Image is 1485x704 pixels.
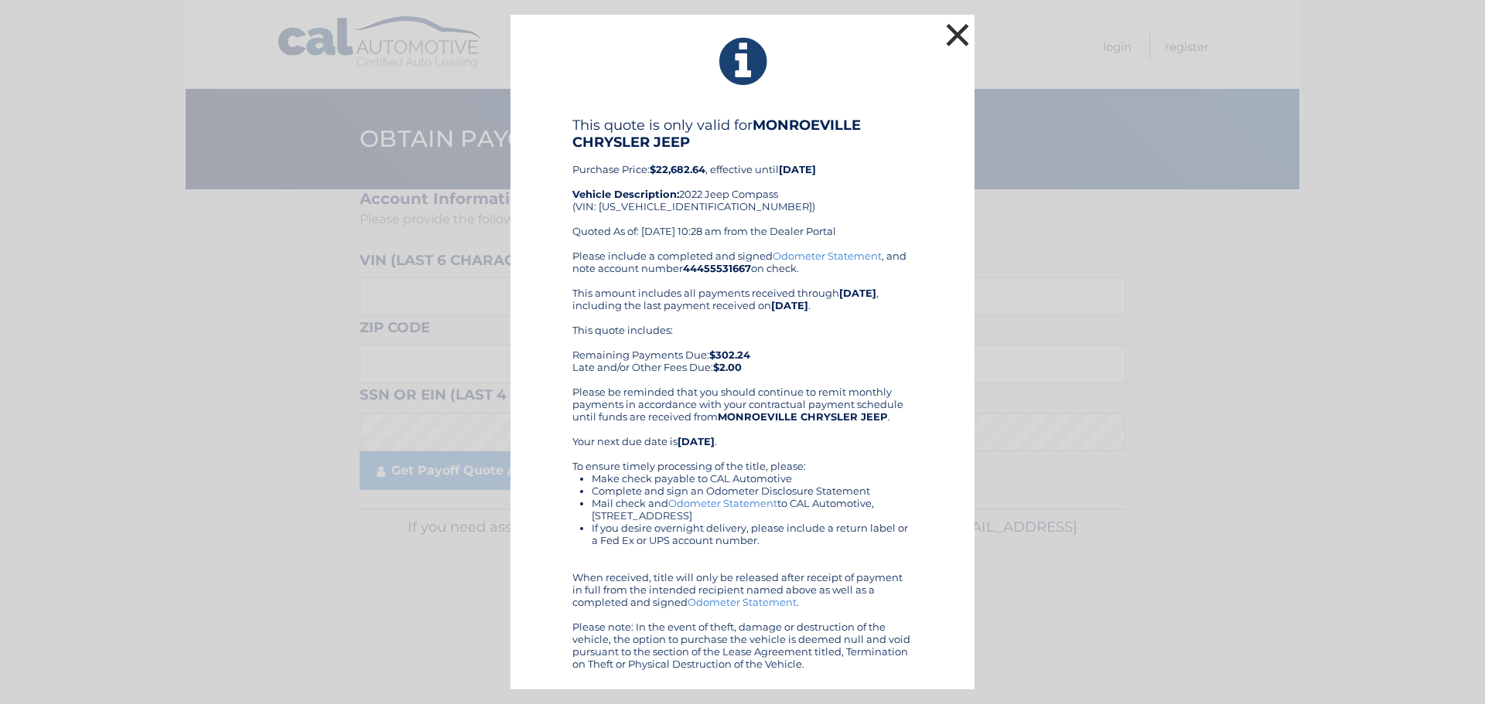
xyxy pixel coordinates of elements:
[592,472,913,485] li: Make check payable to CAL Automotive
[942,19,973,50] button: ×
[773,250,882,262] a: Odometer Statement
[572,188,679,200] strong: Vehicle Description:
[572,117,861,151] b: MONROEVILLE CHRYSLER JEEP
[572,117,913,151] h4: This quote is only valid for
[709,349,750,361] b: $302.24
[592,485,913,497] li: Complete and sign an Odometer Disclosure Statement
[683,262,751,274] b: 44455531667
[668,497,777,509] a: Odometer Statement
[572,117,913,250] div: Purchase Price: , effective until 2022 Jeep Compass (VIN: [US_VEHICLE_IDENTIFICATION_NUMBER]) Quo...
[839,287,876,299] b: [DATE]
[592,522,913,546] li: If you desire overnight delivery, please include a return label or a Fed Ex or UPS account number.
[771,299,808,311] b: [DATE]
[718,410,888,423] b: MONROEVILLE CHRYSLER JEEP
[592,497,913,522] li: Mail check and to CAL Automotive, [STREET_ADDRESS]
[678,435,715,447] b: [DATE]
[572,324,913,373] div: This quote includes: Remaining Payments Due: Late and/or Other Fees Due:
[779,163,816,175] b: [DATE]
[650,163,705,175] b: $22,682.64
[713,361,742,373] b: $2.00
[572,250,913,670] div: Please include a completed and signed , and note account number on check. This amount includes al...
[688,596,797,608] a: Odometer Statement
